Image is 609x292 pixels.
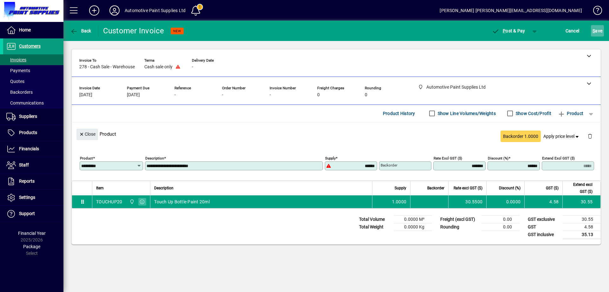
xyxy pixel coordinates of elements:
[6,68,30,73] span: Payments
[63,25,98,37] app-page-header-button: Back
[3,87,63,98] a: Backorders
[524,195,562,208] td: 4.58
[19,44,41,49] span: Customers
[325,156,336,160] mat-label: Supply
[546,185,559,192] span: GST ($)
[3,190,63,206] a: Settings
[80,156,93,160] mat-label: Product
[437,215,481,223] td: Freight (excl GST)
[365,92,367,98] span: 0
[525,223,563,231] td: GST
[75,131,100,137] app-page-header-button: Close
[395,185,406,192] span: Supply
[454,185,482,192] span: Rate excl GST ($)
[452,199,482,205] div: 30.5500
[19,114,37,119] span: Suppliers
[481,215,520,223] td: 0.00
[144,65,173,70] span: Cash sale only
[434,156,462,160] mat-label: Rate excl GST ($)
[501,131,541,142] button: Backorder 1.0000
[562,195,600,208] td: 30.55
[79,92,92,98] span: [DATE]
[154,185,174,192] span: Description
[3,76,63,87] a: Quotes
[19,179,35,184] span: Reports
[222,92,223,98] span: -
[3,206,63,222] a: Support
[381,163,397,167] mat-label: Backorder
[3,65,63,76] a: Payments
[563,223,601,231] td: 4.58
[356,215,394,223] td: Total Volume
[356,223,394,231] td: Total Weight
[440,5,582,16] div: [PERSON_NAME] [PERSON_NAME][EMAIL_ADDRESS][DOMAIN_NAME]
[19,27,31,32] span: Home
[19,162,29,167] span: Staff
[125,5,186,16] div: Automotive Paint Supplies Ltd
[514,110,551,117] label: Show Cost/Profit
[72,122,601,146] div: Product
[192,65,193,70] span: -
[79,129,95,139] span: Close
[489,25,528,37] button: Post & Pay
[23,244,40,249] span: Package
[542,156,575,160] mat-label: Extend excl GST ($)
[128,198,135,205] span: Automotive Paint Supplies Ltd
[19,146,39,151] span: Financials
[3,54,63,65] a: Invoices
[3,141,63,157] a: Financials
[437,223,481,231] td: Rounding
[3,98,63,108] a: Communications
[270,92,271,98] span: -
[174,92,176,98] span: -
[593,28,595,33] span: S
[79,65,135,70] span: 278 - Cash Sale - Warehouse
[543,133,580,140] span: Apply price level
[3,22,63,38] a: Home
[481,223,520,231] td: 0.00
[154,199,210,205] span: Touch Up Bottle Paint 20ml
[563,215,601,223] td: 30.55
[436,110,496,117] label: Show Line Volumes/Weights
[173,29,181,33] span: NEW
[525,231,563,239] td: GST inclusive
[392,199,407,205] span: 1.0000
[486,195,524,208] td: 0.0000
[582,129,598,144] button: Delete
[127,92,140,98] span: [DATE]
[3,125,63,141] a: Products
[492,28,525,33] span: ost & Pay
[69,25,93,37] button: Back
[554,108,586,119] button: Product
[3,109,63,125] a: Suppliers
[488,156,508,160] mat-label: Discount (%)
[19,130,37,135] span: Products
[3,173,63,189] a: Reports
[3,157,63,173] a: Staff
[582,133,598,139] app-page-header-button: Delete
[394,223,432,231] td: 0.0000 Kg
[591,25,604,37] button: Save
[145,156,164,160] mat-label: Description
[19,195,35,200] span: Settings
[566,181,593,195] span: Extend excl GST ($)
[564,25,581,37] button: Cancel
[394,215,432,223] td: 0.0000 M³
[427,185,444,192] span: Backorder
[566,26,580,36] span: Cancel
[503,28,506,33] span: P
[541,131,583,142] button: Apply price level
[104,5,125,16] button: Profile
[380,108,418,119] button: Product History
[383,108,415,119] span: Product History
[593,26,602,36] span: ave
[525,215,563,223] td: GST exclusive
[588,1,601,22] a: Knowledge Base
[6,90,33,95] span: Backorders
[19,211,35,216] span: Support
[70,28,91,33] span: Back
[563,231,601,239] td: 35.13
[96,185,104,192] span: Item
[6,57,26,62] span: Invoices
[18,231,46,236] span: Financial Year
